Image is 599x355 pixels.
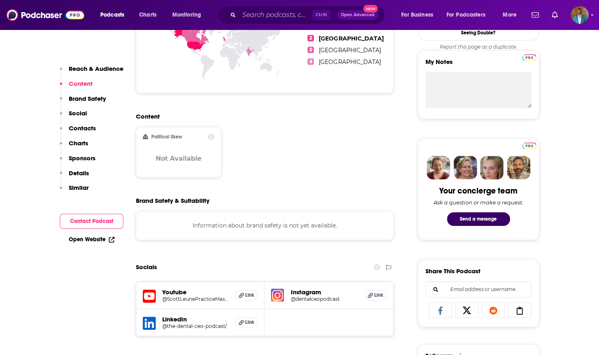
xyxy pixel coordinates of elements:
[69,169,89,177] p: Details
[434,199,523,206] div: Ask a question or make a request.
[172,9,201,21] span: Monitoring
[167,9,212,21] button: open menu
[447,9,485,21] span: For Podcasters
[245,319,254,325] span: Link
[307,35,314,41] span: 2
[307,58,314,65] span: 4
[69,95,106,102] p: Brand Safety
[136,211,394,240] div: Information about brand safety is not yet available.
[528,8,542,22] a: Show notifications dropdown
[60,169,89,184] button: Details
[134,9,161,21] a: Charts
[60,124,96,139] button: Contacts
[139,9,157,21] span: Charts
[136,259,157,275] h2: Socials
[60,80,93,95] button: Content
[95,9,135,21] button: open menu
[69,65,123,72] p: Reach & Audience
[312,10,331,20] span: Ctrl K
[497,9,527,21] button: open menu
[69,109,87,117] p: Social
[439,186,517,196] div: Your concierge team
[136,197,210,204] h2: Brand Safety & Suitability
[69,184,89,191] p: Similar
[69,154,95,162] p: Sponsors
[418,25,539,40] a: Seeing Double?
[69,236,114,243] a: Open Website
[319,58,381,66] span: [GEOGRAPHIC_DATA]
[239,9,312,21] input: Search podcasts, credits, & more...
[271,289,284,302] img: iconImage
[503,9,516,21] span: More
[453,156,477,179] img: Barbara Profile
[69,139,88,147] p: Charts
[571,6,588,24] span: Logged in as smortier42491
[455,302,478,318] a: Share on X/Twitter
[427,156,450,179] img: Sydney Profile
[224,6,393,24] div: Search podcasts, credits, & more...
[432,282,525,297] input: Email address or username...
[162,315,229,323] h5: LinkedIn
[100,9,124,21] span: Podcasts
[507,156,530,179] img: Jon Profile
[364,290,387,300] a: Link
[571,6,588,24] button: Show profile menu
[522,141,536,149] a: Pro website
[425,281,531,298] div: Search followers
[396,9,443,21] button: open menu
[319,47,381,54] span: [GEOGRAPHIC_DATA]
[156,155,201,162] h3: Not Available
[363,5,378,13] span: New
[60,154,95,169] button: Sponsors
[69,80,93,87] p: Content
[162,288,229,296] h5: Youtube
[401,9,433,21] span: For Business
[508,302,531,318] a: Copy Link
[341,13,375,17] span: Open Advanced
[429,302,452,318] a: Share on Facebook
[522,142,536,149] img: Podchaser Pro
[441,9,497,21] button: open menu
[235,317,258,327] a: Link
[60,95,106,110] button: Brand Safety
[482,302,505,318] a: Share on Reddit
[162,323,229,329] a: @the-dental-ceo-podcast/
[522,54,536,61] img: Podchaser Pro
[162,296,229,302] a: @ScottLeunePracticeMastery
[571,6,588,24] img: User Profile
[319,35,383,42] span: [GEOGRAPHIC_DATA]
[522,53,536,61] a: Pro website
[425,267,480,275] h3: Share This Podcast
[69,124,96,132] p: Contacts
[60,139,88,154] button: Charts
[307,47,314,53] span: 3
[548,8,561,22] a: Show notifications dropdown
[245,292,254,298] span: Link
[235,290,258,300] a: Link
[290,288,358,296] h5: Instagram
[6,7,84,23] img: Podchaser - Follow, Share and Rate Podcasts
[60,184,89,199] button: Similar
[151,134,182,140] h2: Political Skew
[447,212,510,226] button: Send a message
[418,44,539,50] div: Report this page as a duplicate.
[480,156,504,179] img: Jules Profile
[136,113,387,120] h2: Content
[425,58,531,72] label: My Notes
[60,214,123,229] button: Contact Podcast
[290,296,358,302] a: @dentalceopodcast
[374,292,383,298] span: Link
[60,65,123,80] button: Reach & Audience
[60,109,87,124] button: Social
[337,10,378,20] button: Open AdvancedNew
